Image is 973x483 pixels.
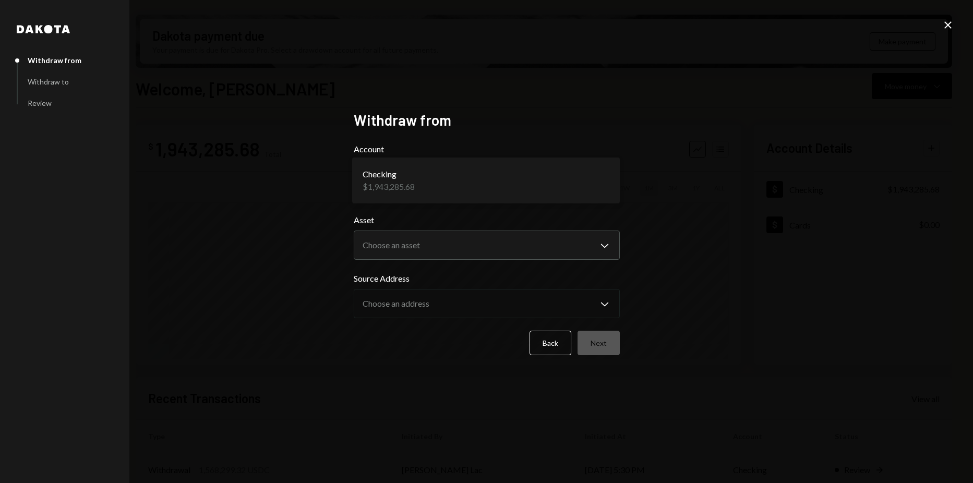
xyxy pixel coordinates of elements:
[354,110,620,130] h2: Withdraw from
[363,180,415,193] div: $1,943,285.68
[354,143,620,155] label: Account
[28,77,69,86] div: Withdraw to
[28,99,52,107] div: Review
[28,56,81,65] div: Withdraw from
[363,168,415,180] div: Checking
